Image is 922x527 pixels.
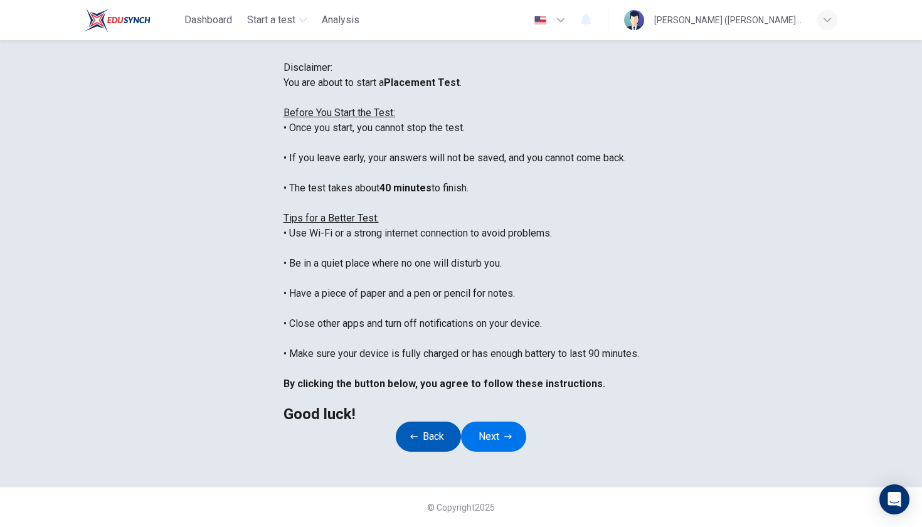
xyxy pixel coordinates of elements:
span: Analysis [322,13,359,28]
button: Back [396,422,461,452]
span: Start a test [247,13,295,28]
div: You are about to start a . • Once you start, you cannot stop the test. • If you leave early, your... [283,75,639,422]
a: EduSynch logo [85,8,179,33]
img: Profile picture [624,10,644,30]
div: [PERSON_NAME] ([PERSON_NAME])[PERSON_NAME] [654,13,802,28]
img: EduSynch logo [85,8,151,33]
b: 40 minutes [379,182,432,194]
span: Disclaimer: [283,61,332,73]
img: en [533,16,548,25]
div: Open Intercom Messenger [879,484,909,514]
button: Start a test [242,9,312,31]
h2: Good luck! [283,407,639,422]
u: Tips for a Better Test: [283,212,379,224]
span: Dashboard [184,13,232,28]
button: Analysis [317,9,364,31]
b: By clicking the button below, you agree to follow these instructions. [283,378,605,390]
u: Before You Start the Test: [283,107,395,119]
b: Placement Test [384,77,460,88]
button: Dashboard [179,9,237,31]
span: © Copyright 2025 [427,503,495,513]
button: Next [461,422,526,452]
